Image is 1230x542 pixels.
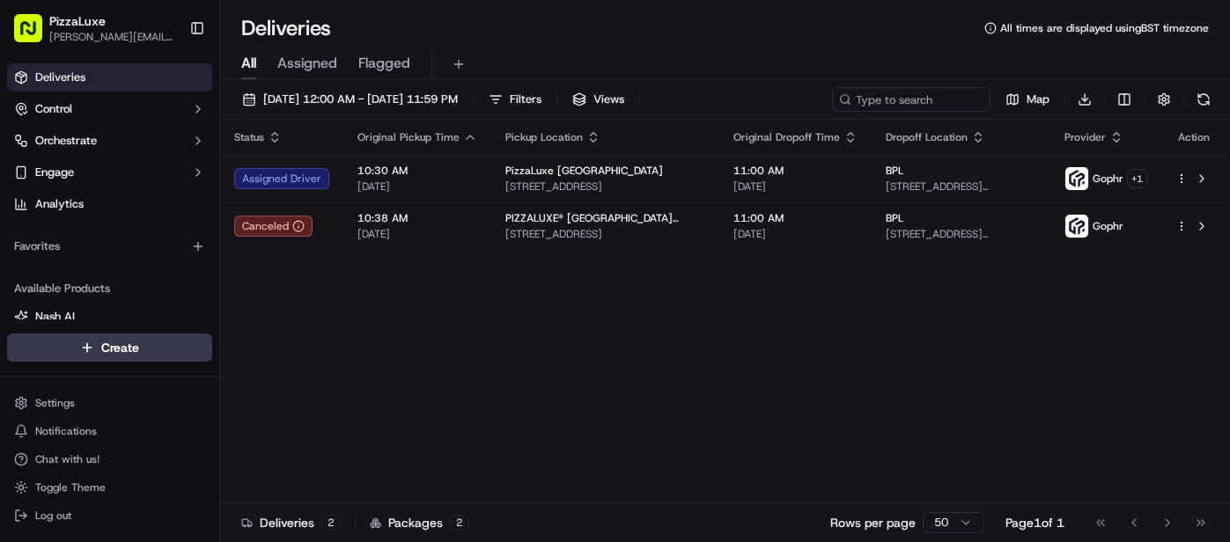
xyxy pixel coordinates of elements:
button: Control [7,95,212,123]
span: BPL [886,211,903,225]
button: Refresh [1191,87,1216,112]
button: Settings [7,391,212,415]
span: BPL [886,164,903,178]
p: Rows per page [830,514,916,531]
div: Available Products [7,275,212,303]
button: Log out [7,503,212,528]
span: All times are displayed using BST timezone [1000,21,1209,35]
span: PIZZALUXE® [GEOGRAPHIC_DATA] EVENT CATERING [505,211,705,225]
div: 2 [450,515,469,531]
span: Original Dropoff Time [733,130,840,144]
span: Toggle Theme [35,480,106,494]
span: Notifications [35,424,97,438]
span: [STREET_ADDRESS][PERSON_NAME] [886,179,1036,194]
span: Settings [35,396,75,410]
button: Chat with us! [7,447,212,472]
a: Analytics [7,190,212,218]
div: Page 1 of 1 [1005,514,1064,531]
span: [STREET_ADDRESS] [505,227,705,241]
button: +1 [1127,169,1147,188]
span: [DATE] [733,227,858,241]
span: PizzaLuxe [GEOGRAPHIC_DATA] [505,164,663,178]
div: Action [1175,130,1212,144]
span: 10:38 AM [357,211,477,225]
button: [DATE] 12:00 AM - [DATE] 11:59 PM [234,87,466,112]
span: Deliveries [35,70,85,85]
span: Assigned [277,53,337,74]
span: 11:00 AM [733,211,858,225]
button: Canceled [234,216,313,237]
span: Dropoff Location [886,130,968,144]
div: 2 [321,515,341,531]
span: [DATE] [733,179,858,194]
span: Log out [35,509,71,523]
span: Gophr [1093,172,1123,186]
span: Control [35,101,72,117]
span: 10:30 AM [357,164,477,178]
button: PizzaLuxe [49,12,106,30]
span: Nash AI [35,309,75,325]
span: Status [234,130,264,144]
span: Engage [35,165,74,180]
button: PizzaLuxe[PERSON_NAME][EMAIL_ADDRESS][DOMAIN_NAME] [7,7,182,49]
button: Create [7,333,212,362]
span: All [241,53,256,74]
img: gophr-logo.jpg [1065,215,1088,238]
span: Flagged [358,53,410,74]
span: Original Pickup Time [357,130,460,144]
span: Pickup Location [505,130,583,144]
button: Orchestrate [7,127,212,155]
span: Orchestrate [35,133,97,149]
img: gophr-logo.jpg [1065,167,1088,190]
span: Filters [510,92,541,107]
button: Map [998,87,1057,112]
span: [STREET_ADDRESS][PERSON_NAME] [886,227,1036,241]
span: Provider [1064,130,1106,144]
a: Nash AI [14,309,205,325]
button: Views [564,87,632,112]
div: Deliveries [241,514,341,531]
button: [PERSON_NAME][EMAIL_ADDRESS][DOMAIN_NAME] [49,30,175,44]
span: Views [593,92,624,107]
button: Nash AI [7,303,212,331]
span: [DATE] [357,227,477,241]
span: Map [1027,92,1050,107]
a: Deliveries [7,63,212,92]
div: Packages [370,514,469,531]
button: Filters [481,87,549,112]
span: [DATE] [357,179,477,194]
div: Favorites [7,232,212,260]
span: Gophr [1093,219,1123,233]
span: Create [101,339,139,356]
span: [DATE] 12:00 AM - [DATE] 11:59 PM [263,92,458,107]
span: [STREET_ADDRESS] [505,179,705,194]
span: 11:00 AM [733,164,858,178]
span: Chat with us! [35,452,99,466]
input: Type to search [832,87,991,112]
button: Notifications [7,419,212,443]
button: Engage [7,158,212,187]
span: Analytics [35,196,84,212]
button: Toggle Theme [7,475,212,500]
h1: Deliveries [241,14,331,42]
